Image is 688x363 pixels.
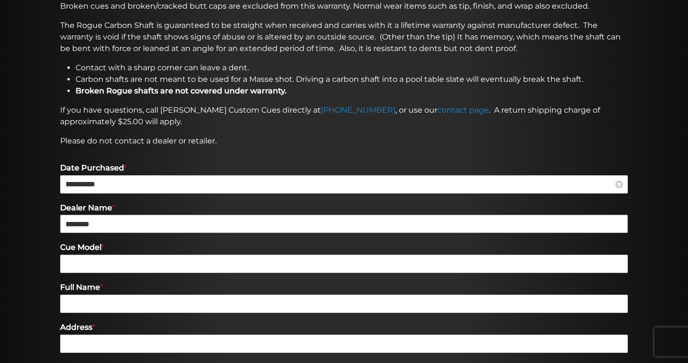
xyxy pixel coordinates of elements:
[60,104,628,128] p: If you have questions, call [PERSON_NAME] Custom Cues directly at , or use our . A return shippin...
[60,0,628,12] p: Broken cues and broken/cracked butt caps are excluded from this warranty. Normal wear items such ...
[76,62,628,74] li: Contact with a sharp corner can leave a dent.
[60,283,628,293] label: Full Name
[60,323,628,333] label: Address
[60,163,628,173] label: Date Purchased
[60,20,628,54] p: The Rogue Carbon Shaft is guaranteed to be straight when received and carries with it a lifetime ...
[76,74,628,85] li: Carbon shafts are not meant to be used for a Masse shot. Driving a carbon shaft into a pool table...
[60,203,628,213] label: Dealer Name
[60,135,628,147] p: Please do not contact a dealer or retailer.
[437,105,489,115] a: contact page
[615,181,623,188] a: Clear Date
[60,243,628,253] label: Cue Model
[321,105,395,115] a: [PHONE_NUMBER]
[76,86,287,95] strong: Broken Rogue shafts are not covered under warranty.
